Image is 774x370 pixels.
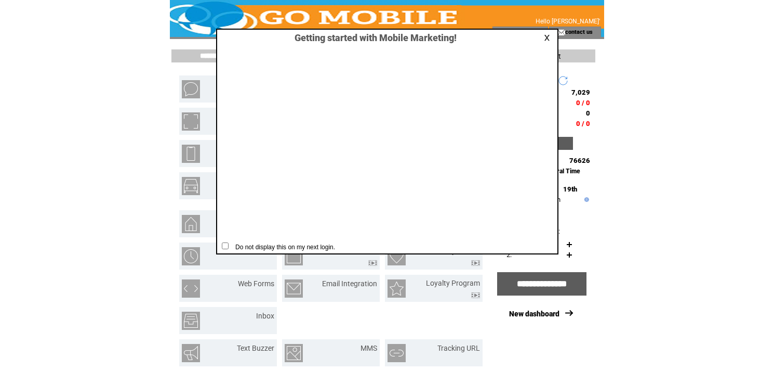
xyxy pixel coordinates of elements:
img: mobile-websites.png [182,145,200,163]
img: text-to-win.png [285,247,303,265]
img: inbox.png [182,312,200,330]
img: text-buzzer.png [182,344,200,362]
img: mobile-coupons.png [182,112,200,131]
img: video.png [471,260,480,266]
a: Text Buzzer [237,344,274,352]
span: 7,029 [571,88,590,96]
img: loyalty-program.png [388,279,406,298]
span: Do not display this on my next login. [230,244,335,251]
img: birthday-wishes.png [388,247,406,265]
span: 19th [563,185,577,193]
span: 0 [586,109,590,117]
span: Hello [PERSON_NAME]' [536,18,600,25]
img: email-integration.png [285,279,303,298]
span: 76626 [569,157,590,164]
a: Email Integration [322,279,377,288]
span: 0 / 0 [576,120,590,127]
img: tracking-url.png [388,344,406,362]
img: property-listing.png [182,215,200,233]
img: video.png [368,260,377,266]
span: Central Time [543,168,580,175]
img: contact_us_icon.gif [557,28,565,36]
img: text-blast.png [182,80,200,98]
img: web-forms.png [182,279,200,298]
img: help.gif [582,197,589,202]
img: video.png [471,292,480,298]
a: MMS [361,344,377,352]
span: 0 / 0 [576,99,590,107]
img: scheduled-tasks.png [182,247,200,265]
span: Getting started with Mobile Marketing! [284,32,457,43]
span: 2. [506,251,512,259]
a: Web Forms [238,279,274,288]
a: Inbox [256,312,274,320]
a: Loyalty Program [426,279,480,287]
a: Tracking URL [437,344,480,352]
img: account_icon.gif [509,28,516,36]
img: vehicle-listing.png [182,177,200,195]
img: mms.png [285,344,303,362]
a: New dashboard [509,310,559,318]
a: contact us [565,28,593,35]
